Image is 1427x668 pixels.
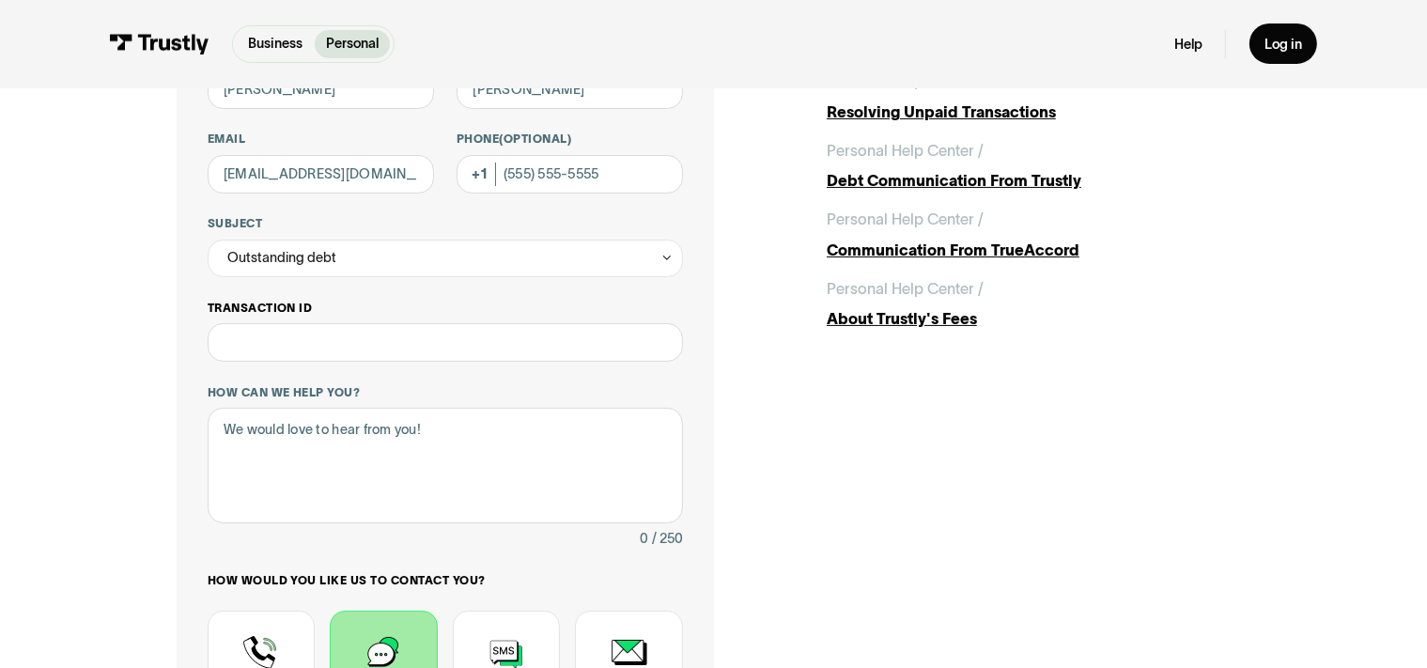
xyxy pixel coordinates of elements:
div: Personal Help Center / [827,277,984,301]
div: Log in [1264,36,1302,54]
label: Subject [208,216,683,231]
label: How would you like us to contact you? [208,573,683,588]
a: Help [1174,36,1202,54]
span: (Optional) [499,132,571,145]
a: Personal Help Center /About Trustly's Fees [827,277,1250,331]
div: Debt Communication From Trustly [827,169,1250,193]
a: Personal [315,30,390,58]
div: Resolving Unpaid Transactions [827,101,1250,124]
p: Personal [326,34,379,54]
label: How can we help you? [208,385,683,400]
a: Business [237,30,314,58]
div: Outstanding debt [227,246,336,270]
a: Personal Help Center /Debt Communication From Trustly [827,139,1250,193]
div: About Trustly's Fees [827,307,1250,331]
input: Alex [208,70,434,109]
input: Howard [457,70,683,109]
a: Personal Help Center /Resolving Unpaid Transactions [827,70,1250,123]
p: Business [248,34,302,54]
label: Email [208,132,434,147]
input: (555) 555-5555 [457,155,683,194]
label: Transaction ID [208,301,683,316]
a: Personal Help Center /Communication From TrueAccord [827,208,1250,261]
div: 0 [640,527,648,551]
div: Personal Help Center / [827,208,984,231]
aside: Language selected: English (United States) [19,638,113,661]
img: Trustly Logo [110,34,209,54]
ul: Language list [38,639,113,662]
div: Personal Help Center / [827,139,984,163]
label: Phone [457,132,683,147]
a: Log in [1249,23,1318,64]
div: / 250 [652,527,683,551]
div: Communication From TrueAccord [827,239,1250,262]
input: alex@mail.com [208,155,434,194]
div: Outstanding debt [208,240,683,278]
